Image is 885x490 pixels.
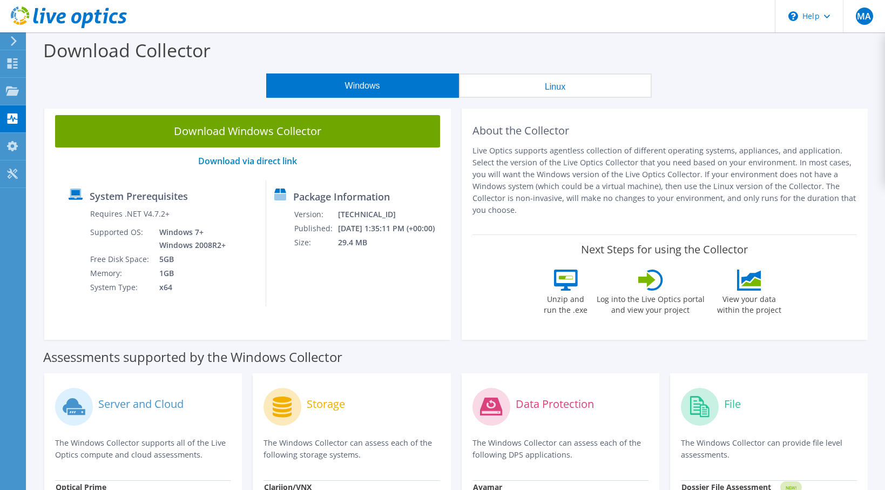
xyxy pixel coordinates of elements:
[55,437,231,461] p: The Windows Collector supports all of the Live Optics compute and cloud assessments.
[596,291,705,316] label: Log into the Live Optics portal and view your project
[294,236,337,250] td: Size:
[724,399,741,410] label: File
[516,399,594,410] label: Data Protection
[541,291,591,316] label: Unzip and run the .exe
[90,191,188,202] label: System Prerequisites
[151,266,228,280] td: 1GB
[198,155,297,167] a: Download via direct link
[581,243,748,256] label: Next Steps for using the Collector
[856,8,873,25] span: MA
[337,236,446,250] td: 29.4 MB
[98,399,184,410] label: Server and Cloud
[307,399,345,410] label: Storage
[472,124,857,137] h2: About the Collector
[294,207,337,221] td: Version:
[151,252,228,266] td: 5GB
[43,38,211,63] label: Download Collector
[90,280,151,294] td: System Type:
[264,437,440,461] p: The Windows Collector can assess each of the following storage systems.
[472,145,857,216] p: Live Optics supports agentless collection of different operating systems, appliances, and applica...
[472,437,648,461] p: The Windows Collector can assess each of the following DPS applications.
[681,437,857,461] p: The Windows Collector can provide file level assessments.
[90,266,151,280] td: Memory:
[294,221,337,236] td: Published:
[90,252,151,266] td: Free Disk Space:
[151,225,228,252] td: Windows 7+ Windows 2008R2+
[43,352,342,363] label: Assessments supported by the Windows Collector
[293,191,390,202] label: Package Information
[337,207,446,221] td: [TECHNICAL_ID]
[90,225,151,252] td: Supported OS:
[55,115,440,147] a: Download Windows Collector
[266,73,459,98] button: Windows
[337,221,446,236] td: [DATE] 1:35:11 PM (+00:00)
[151,280,228,294] td: x64
[459,73,652,98] button: Linux
[788,11,798,21] svg: \n
[711,291,788,316] label: View your data within the project
[90,209,170,219] label: Requires .NET V4.7.2+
